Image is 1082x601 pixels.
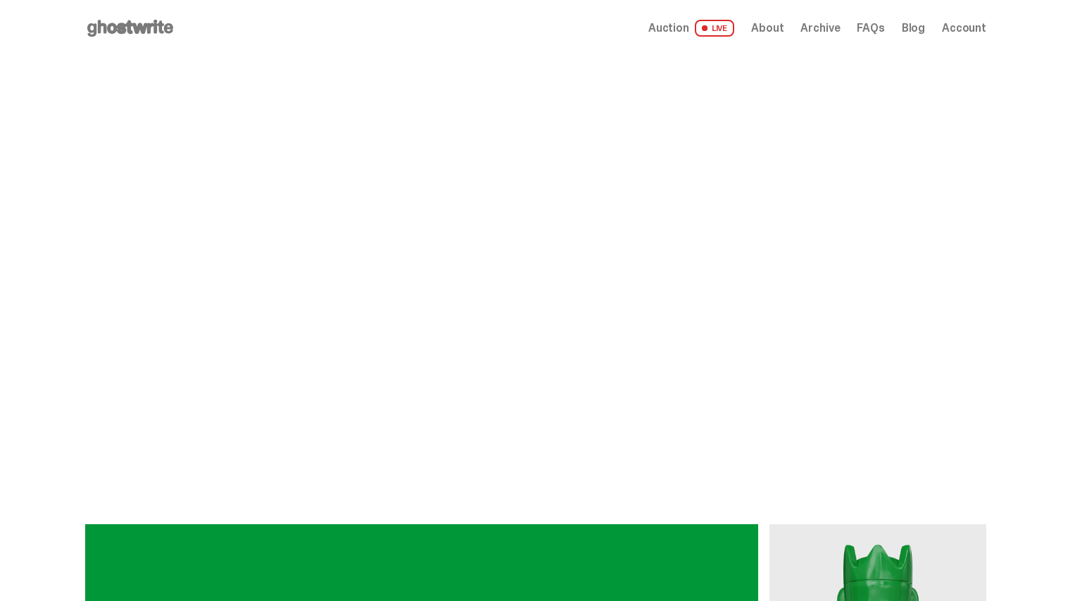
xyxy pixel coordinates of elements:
[857,23,884,34] a: FAQs
[695,20,735,37] span: LIVE
[800,23,840,34] a: Archive
[648,23,689,34] span: Auction
[902,23,925,34] a: Blog
[751,23,784,34] a: About
[648,20,734,37] a: Auction LIVE
[942,23,986,34] a: Account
